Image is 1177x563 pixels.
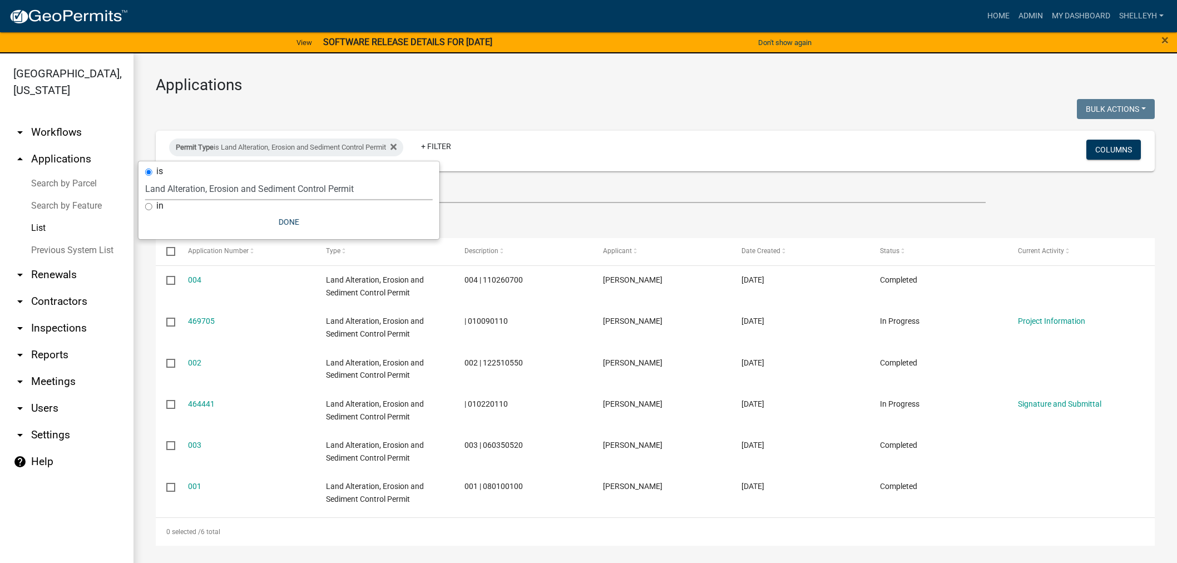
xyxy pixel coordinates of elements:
a: Signature and Submittal [1018,399,1101,408]
span: × [1161,32,1169,48]
a: View [292,33,316,52]
a: Admin [1014,6,1047,27]
span: 08/15/2025 [741,399,764,408]
span: Status [880,247,899,255]
datatable-header-cell: Description [454,238,592,265]
span: 0 selected / [166,528,201,536]
datatable-header-cell: Date Created [731,238,869,265]
span: In Progress [880,399,919,408]
span: Land Alteration, Erosion and Sediment Control Permit [326,399,424,421]
i: arrow_drop_down [13,126,27,139]
span: Land Alteration, Erosion and Sediment Control Permit [326,317,424,338]
label: in [156,201,164,210]
span: Current Activity [1018,247,1064,255]
span: | 010090110 [464,317,508,325]
span: Land Alteration, Erosion and Sediment Control Permit [326,358,424,380]
a: 001 [188,482,201,491]
span: 003 | 060350520 [464,441,523,450]
span: Kyle Skoglund [603,275,662,284]
span: Date Created [741,247,780,255]
a: shelleyh [1115,6,1168,27]
a: 003 [188,441,201,450]
strong: SOFTWARE RELEASE DETAILS FOR [DATE] [323,37,492,47]
a: 002 [188,358,201,367]
a: Project Information [1018,317,1085,325]
i: arrow_drop_down [13,348,27,362]
i: arrow_drop_down [13,268,27,281]
button: Done [145,212,433,232]
span: Completed [880,441,917,450]
span: 001 | 080100100 [464,482,523,491]
span: Permit Type [176,143,214,151]
span: 08/26/2025 [741,317,764,325]
span: Completed [880,358,917,367]
i: arrow_drop_down [13,295,27,308]
span: Tad Anderson [603,317,662,325]
span: Type [326,247,340,255]
span: Applicant [603,247,632,255]
datatable-header-cell: Current Activity [1007,238,1146,265]
a: 004 [188,275,201,284]
label: is [156,167,163,176]
i: arrow_drop_down [13,375,27,388]
a: + Filter [412,136,460,156]
span: 08/22/2025 [741,358,764,367]
i: arrow_drop_up [13,152,27,166]
span: Land Alteration, Erosion and Sediment Control Permit [326,482,424,503]
span: Steve Kiesle [603,358,662,367]
span: 09/04/2025 [741,275,764,284]
span: Brian Zabel [603,399,662,408]
button: Columns [1086,140,1141,160]
datatable-header-cell: Application Number [177,238,315,265]
span: LeAnn Erickson [603,441,662,450]
i: arrow_drop_down [13,322,27,335]
span: Completed [880,482,917,491]
span: 004 | 110260700 [464,275,523,284]
a: 469705 [188,317,215,325]
span: Completed [880,275,917,284]
span: 08/15/2025 [741,441,764,450]
div: 6 total [156,518,1155,546]
i: arrow_drop_down [13,428,27,442]
span: Application Number [188,247,249,255]
span: Description [464,247,498,255]
a: My Dashboard [1047,6,1115,27]
a: 464441 [188,399,215,408]
span: michele Lee eaton [603,482,662,491]
button: Close [1161,33,1169,47]
span: In Progress [880,317,919,325]
input: Search for applications [156,180,986,203]
div: is Land Alteration, Erosion and Sediment Control Permit [169,139,403,156]
i: arrow_drop_down [13,402,27,415]
span: 08/07/2025 [741,482,764,491]
span: Land Alteration, Erosion and Sediment Control Permit [326,441,424,462]
span: | 010220110 [464,399,508,408]
datatable-header-cell: Applicant [592,238,731,265]
datatable-header-cell: Type [315,238,454,265]
i: help [13,455,27,468]
span: 002 | 122510550 [464,358,523,367]
button: Bulk Actions [1077,99,1155,119]
span: Land Alteration, Erosion and Sediment Control Permit [326,275,424,297]
datatable-header-cell: Select [156,238,177,265]
datatable-header-cell: Status [869,238,1007,265]
h3: Applications [156,76,1155,95]
a: Home [983,6,1014,27]
button: Don't show again [754,33,816,52]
